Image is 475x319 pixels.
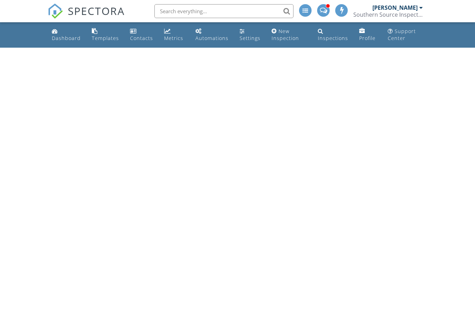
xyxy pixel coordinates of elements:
[237,25,263,45] a: Settings
[164,35,183,41] div: Metrics
[356,25,379,45] a: Company Profile
[272,28,299,41] div: New Inspection
[130,35,153,41] div: Contacts
[385,25,426,45] a: Support Center
[89,25,122,45] a: Templates
[315,25,351,45] a: Inspections
[195,35,228,41] div: Automations
[127,25,156,45] a: Contacts
[353,11,423,18] div: Southern Source Inspections
[48,9,125,24] a: SPECTORA
[318,35,348,41] div: Inspections
[372,4,418,11] div: [PERSON_NAME]
[48,3,63,19] img: The Best Home Inspection Software - Spectora
[68,3,125,18] span: SPECTORA
[92,35,119,41] div: Templates
[240,35,260,41] div: Settings
[269,25,309,45] a: New Inspection
[49,25,83,45] a: Dashboard
[154,4,293,18] input: Search everything...
[388,28,416,41] div: Support Center
[52,35,81,41] div: Dashboard
[193,25,231,45] a: Automations (Advanced)
[161,25,187,45] a: Metrics
[359,35,376,41] div: Profile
